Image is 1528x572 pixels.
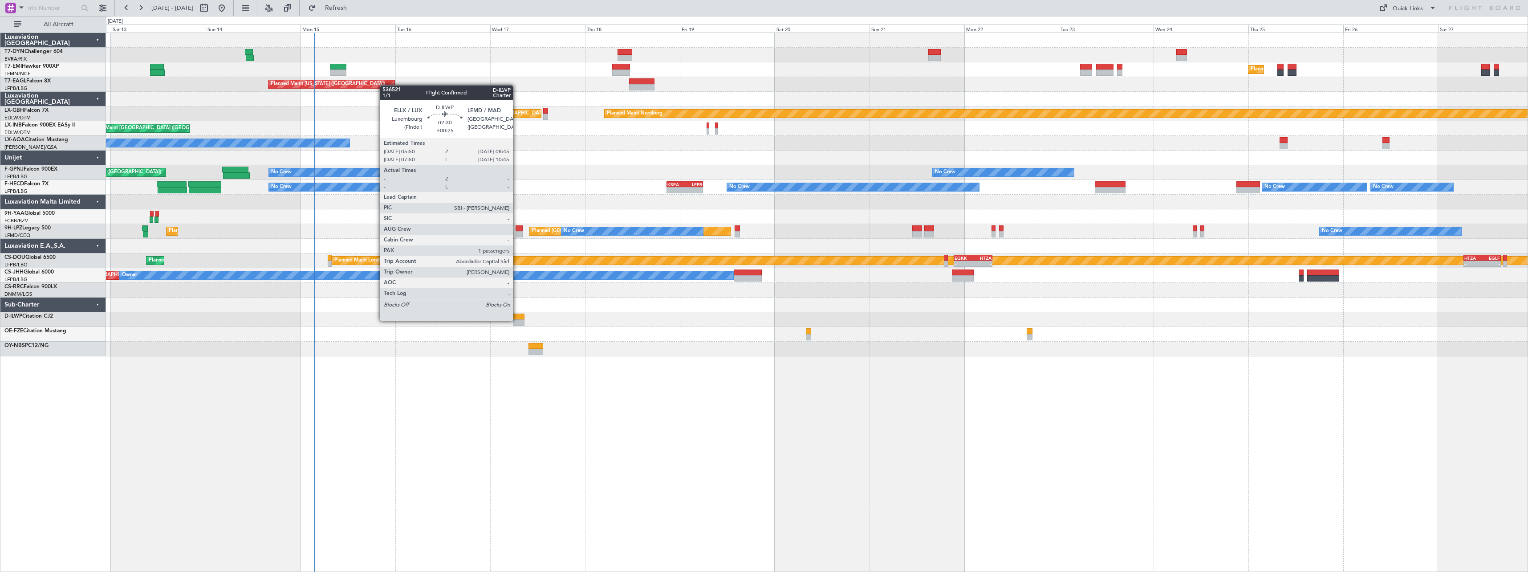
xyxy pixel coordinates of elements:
[1464,261,1482,266] div: -
[4,314,53,319] a: D-ILWPCitation CJ2
[169,225,309,238] div: Planned Maint [GEOGRAPHIC_DATA] ([GEOGRAPHIC_DATA])
[271,166,292,179] div: No Crew
[4,181,49,187] a: F-HECDFalcon 7X
[4,255,25,260] span: CS-DOU
[27,1,78,15] input: Trip Number
[4,284,57,290] a: CS-RRCFalcon 900LX
[4,78,51,84] a: T7-EAGLFalcon 8X
[4,225,51,231] a: 9H-LPZLegacy 500
[1264,180,1285,194] div: No Crew
[4,255,56,260] a: CS-DOUGlobal 6500
[149,254,289,267] div: Planned Maint [GEOGRAPHIC_DATA] ([GEOGRAPHIC_DATA])
[667,188,685,193] div: -
[4,49,24,54] span: T7-DYN
[4,343,25,348] span: OY-NBS
[4,78,26,84] span: T7-EAGL
[1482,255,1500,261] div: EGLF
[4,137,68,143] a: LX-AOACitation Mustang
[532,225,658,238] div: Planned [GEOGRAPHIC_DATA] ([GEOGRAPHIC_DATA])
[4,129,31,136] a: EDLW/DTM
[4,181,24,187] span: F-HECD
[475,182,493,187] div: EGGW
[4,85,28,92] a: LFPB/LBG
[4,64,59,69] a: T7-EMIHawker 900XP
[607,107,662,120] div: Planned Maint Nurnberg
[493,182,511,187] div: KSEA
[271,78,385,91] div: Planned Maint [US_STATE] ([GEOGRAPHIC_DATA])
[955,255,973,261] div: EGKK
[4,56,27,62] a: EVRA/RIX
[4,314,22,319] span: D-ILWP
[490,25,585,33] div: Wed 17
[206,25,301,33] div: Sun 14
[1464,255,1482,261] div: HTZA
[585,25,680,33] div: Thu 18
[685,188,702,193] div: -
[4,137,25,143] span: LX-AOA
[1393,4,1423,13] div: Quick Links
[317,5,355,11] span: Refresh
[4,108,24,113] span: LX-GBH
[4,108,49,113] a: LX-GBHFalcon 7X
[729,180,750,194] div: No Crew
[4,123,22,128] span: LX-INB
[4,49,63,54] a: T7-DYNChallenger 604
[475,188,493,193] div: -
[1251,63,1336,76] div: Planned Maint [GEOGRAPHIC_DATA]
[1322,225,1342,238] div: No Crew
[1154,25,1248,33] div: Wed 24
[461,107,601,120] div: Planned Maint [GEOGRAPHIC_DATA] ([GEOGRAPHIC_DATA])
[973,255,991,261] div: HTZA
[4,225,22,231] span: 9H-LPZ
[775,25,870,33] div: Sat 20
[4,291,32,298] a: DNMM/LOS
[304,1,358,15] button: Refresh
[111,25,206,33] div: Sat 13
[1375,1,1441,15] button: Quick Links
[4,211,24,216] span: 9H-YAA
[955,261,973,266] div: -
[4,261,28,268] a: LFPB/LBG
[4,270,54,275] a: CS-JHHGlobal 6000
[1059,25,1154,33] div: Tue 23
[685,182,702,187] div: LFPB
[4,167,57,172] a: F-GPNJFalcon 900EX
[85,122,226,135] div: Planned Maint [GEOGRAPHIC_DATA] ([GEOGRAPHIC_DATA])
[10,17,97,32] button: All Aircraft
[4,64,22,69] span: T7-EMI
[1482,261,1500,266] div: -
[4,328,23,334] span: OE-FZE
[395,25,490,33] div: Tue 16
[4,144,57,151] a: [PERSON_NAME]/QSA
[4,270,24,275] span: CS-JHH
[4,167,24,172] span: F-GPNJ
[68,166,161,179] div: AOG Maint Paris ([GEOGRAPHIC_DATA])
[4,276,28,283] a: LFPB/LBG
[151,4,193,12] span: [DATE] - [DATE]
[4,284,24,290] span: CS-RRC
[935,166,955,179] div: No Crew
[4,188,28,195] a: LFPB/LBG
[4,114,31,121] a: EDLW/DTM
[4,211,55,216] a: 9H-YAAGlobal 5000
[973,261,991,266] div: -
[667,182,685,187] div: KSEA
[271,180,292,194] div: No Crew
[4,123,75,128] a: LX-INBFalcon 900EX EASy II
[1248,25,1343,33] div: Thu 25
[964,25,1059,33] div: Mon 22
[680,25,775,33] div: Fri 19
[334,254,441,267] div: Planned Maint London ([GEOGRAPHIC_DATA])
[4,328,66,334] a: OE-FZECitation Mustang
[4,343,49,348] a: OY-NBSPC12/NG
[4,217,28,224] a: FCBB/BZV
[108,18,123,25] div: [DATE]
[493,188,511,193] div: -
[870,25,964,33] div: Sun 21
[23,21,94,28] span: All Aircraft
[4,232,30,239] a: LFMD/CEQ
[4,70,31,77] a: LFMN/NCE
[301,25,395,33] div: Mon 15
[1343,25,1438,33] div: Fri 26
[1373,180,1394,194] div: No Crew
